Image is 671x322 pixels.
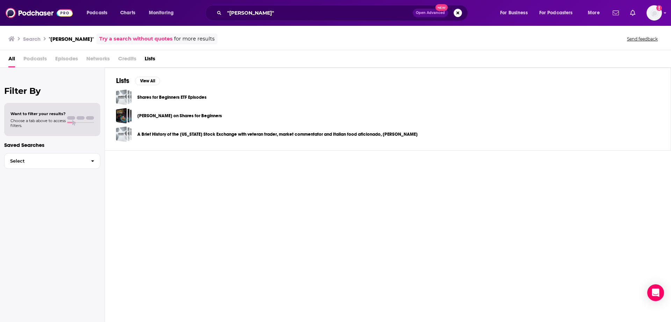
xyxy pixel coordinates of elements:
[656,5,662,11] svg: Add a profile image
[647,5,662,21] img: User Profile
[495,7,536,18] button: open menu
[610,7,622,19] a: Show notifications dropdown
[82,7,116,18] button: open menu
[10,111,66,116] span: Want to filter your results?
[144,7,183,18] button: open menu
[588,8,600,18] span: More
[23,36,41,42] h3: Search
[5,159,85,163] span: Select
[55,53,78,67] span: Episodes
[627,7,638,19] a: Show notifications dropdown
[174,35,215,43] span: for more results
[539,8,573,18] span: For Podcasters
[135,77,160,85] button: View All
[583,7,608,18] button: open menu
[87,8,107,18] span: Podcasts
[116,76,160,85] a: ListsView All
[86,53,110,67] span: Networks
[137,112,222,120] a: [PERSON_NAME] on Shares for Beginners
[4,153,100,169] button: Select
[99,35,173,43] a: Try a search without quotes
[535,7,583,18] button: open menu
[137,130,418,138] a: A Brief History of the [US_STATE] Stock Exchange with veteran trader, market commentator and Ital...
[118,53,136,67] span: Credits
[647,5,662,21] button: Show profile menu
[647,5,662,21] span: Logged in as FIREPodchaser25
[4,142,100,148] p: Saved Searches
[116,89,132,105] a: Shares for Beginners ETF Episodes
[120,8,135,18] span: Charts
[49,36,94,42] h3: "[PERSON_NAME]"
[6,6,73,20] img: Podchaser - Follow, Share and Rate Podcasts
[416,11,445,15] span: Open Advanced
[4,86,100,96] h2: Filter By
[413,9,448,17] button: Open AdvancedNew
[116,7,139,18] a: Charts
[116,126,132,142] a: A Brief History of the New York Stock Exchange with veteran trader, market commentator and Italia...
[10,118,66,128] span: Choose a tab above to access filters.
[500,8,528,18] span: For Business
[625,36,660,42] button: Send feedback
[137,93,207,101] a: Shares for Beginners ETF Episodes
[116,108,132,123] a: Tony Kynaston on Shares for Beginners
[23,53,47,67] span: Podcasts
[116,76,129,85] h2: Lists
[145,53,155,67] a: Lists
[8,53,15,67] a: All
[647,284,664,301] div: Open Intercom Messenger
[435,4,448,11] span: New
[224,7,413,18] input: Search podcasts, credits, & more...
[212,5,475,21] div: Search podcasts, credits, & more...
[149,8,174,18] span: Monitoring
